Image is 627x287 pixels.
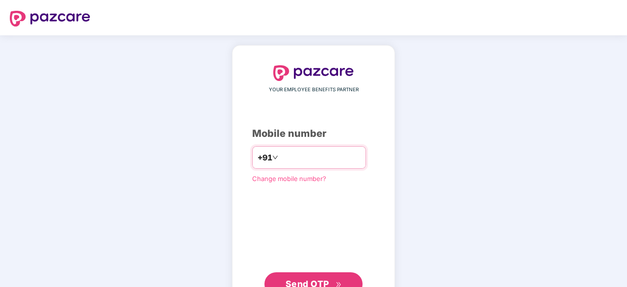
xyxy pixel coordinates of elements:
span: +91 [258,152,272,164]
div: Mobile number [252,126,375,141]
a: Change mobile number? [252,175,326,183]
span: YOUR EMPLOYEE BENEFITS PARTNER [269,86,359,94]
img: logo [273,65,354,81]
span: down [272,155,278,160]
img: logo [10,11,90,26]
